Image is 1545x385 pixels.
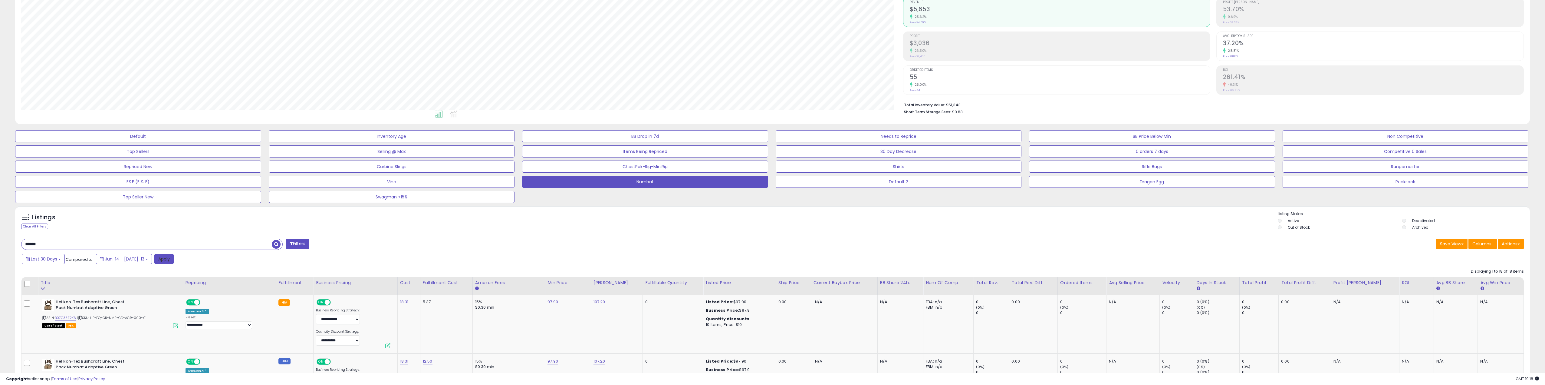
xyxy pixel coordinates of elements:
div: Avg BB Share [1436,280,1475,286]
small: Days In Stock. [1197,286,1200,291]
a: Terms of Use [52,376,77,382]
small: (0%) [976,364,985,369]
div: FBA: n/a [926,359,969,364]
button: Numbat [522,176,768,188]
label: Quantity Discount Strategy: [316,330,360,334]
div: N/A [1436,359,1473,364]
div: FBM: n/a [926,305,969,310]
h2: $5,653 [910,6,1210,14]
small: 26.50% [912,48,927,53]
div: 0 [1060,310,1106,316]
div: BB Share 24h. [880,280,921,286]
div: 0.00 [778,359,806,364]
small: FBM [278,358,290,364]
div: N/A [1333,299,1395,305]
small: -0.31% [1226,82,1238,87]
div: 0 [1060,299,1106,305]
label: Deactivated [1412,218,1435,223]
div: 0.00 [1281,299,1326,305]
button: Repriced New [15,161,261,173]
div: ASIN: [42,299,178,327]
small: Prev: $4,500 [910,21,926,24]
span: Ordered Items [910,68,1210,72]
span: Avg. Buybox Share [1223,35,1524,38]
a: 12.50 [423,358,432,364]
div: Avg Selling Price [1109,280,1157,286]
button: Rifle Bags [1029,161,1275,173]
div: 0 [645,359,699,364]
strong: Copyright [6,376,28,382]
div: Title [41,280,180,286]
div: $0.30 min [475,305,541,310]
label: Out of Stock [1288,225,1310,230]
small: FBA [278,299,290,306]
div: Profit [PERSON_NAME] [1333,280,1397,286]
button: Vine [269,176,515,188]
div: 0 [1242,310,1278,316]
div: Business Pricing [316,280,395,286]
label: Business Repricing Strategy: [316,308,360,313]
div: 0 [1162,359,1194,364]
small: (0%) [1197,364,1205,369]
small: Prev: 53.33% [1223,21,1239,24]
button: Rangemaster [1283,161,1529,173]
div: N/A [1109,299,1155,305]
b: Business Price: [706,307,739,313]
div: [PERSON_NAME] [593,280,640,286]
div: 15% [475,359,541,364]
div: 0.00 [1011,299,1053,305]
img: 41ndcsoVkiL._SL40_.jpg [42,359,54,371]
div: $0.30 min [475,364,541,370]
button: Jun-14 - [DATE]-13 [96,254,152,264]
button: 0 orders 7 days [1029,145,1275,158]
span: Revenue [910,1,1210,4]
h2: 53.70% [1223,6,1524,14]
small: 0.69% [1226,15,1238,19]
button: Competitive 0 Sales [1283,145,1529,158]
small: (0%) [1060,305,1069,310]
div: 0 (0%) [1197,310,1239,316]
div: N/A [1402,299,1429,305]
a: 97.90 [547,358,558,364]
a: 107.20 [593,299,605,305]
small: (0%) [1162,305,1171,310]
div: Days In Stock [1197,280,1237,286]
span: Last 30 Days [31,256,57,262]
div: Ordered Items [1060,280,1104,286]
small: Prev: 28.88% [1223,55,1238,58]
span: N/A [815,358,822,364]
div: N/A [880,299,919,305]
div: 0 [1060,359,1106,364]
button: Default 2 [776,176,1022,188]
div: Total Rev. Diff. [1011,280,1055,286]
div: seller snap | | [6,376,105,382]
div: Total Rev. [976,280,1006,286]
b: Helikon-Tex Bushcraft Line, Chest Pack Numbat Adaptive Green [56,359,129,371]
small: (0%) [976,305,985,310]
small: Amazon Fees. [475,286,479,291]
a: B07G35F2K6 [55,315,76,320]
a: 107.20 [593,358,605,364]
div: $97.9 [706,308,771,313]
button: Non Competitive [1283,130,1529,142]
div: Avg Win Price [1480,280,1521,286]
div: $97.90 [706,359,771,364]
span: OFF [199,300,209,305]
button: Columns [1468,239,1497,249]
div: 0 [1242,299,1278,305]
div: FBA: n/a [926,299,969,305]
a: 18.31 [400,358,409,364]
div: 0 [1242,359,1278,364]
div: 0 [645,299,699,305]
div: N/A [1436,299,1473,305]
li: $51,343 [904,101,1519,108]
small: (0%) [1162,364,1171,369]
button: Top Sellers [15,145,261,158]
div: 10 Items, Price: $10 [706,322,771,327]
small: Prev: 262.23% [1223,88,1240,92]
small: Prev: $2,400 [910,55,925,58]
div: Amazon AI * [186,309,209,314]
small: Prev: 44 [910,88,920,92]
button: Default [15,130,261,142]
b: Short Term Storage Fees: [904,109,951,115]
